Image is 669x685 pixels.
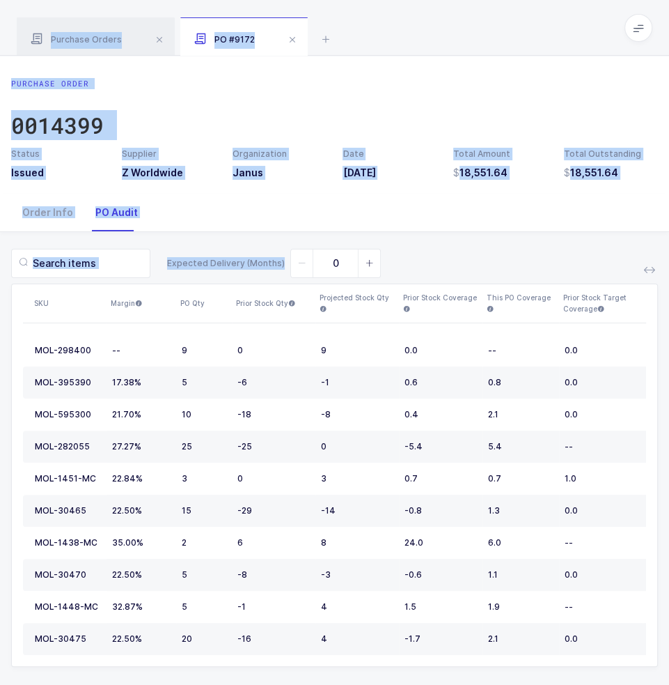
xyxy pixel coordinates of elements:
span: 27.27% [112,441,141,452]
h3: Z Worldwide [122,166,216,180]
div: Supplier [122,148,216,160]
span: -1 [237,601,246,612]
span: 6.0 [488,537,501,548]
span: -6 [237,377,247,387]
span: 6 [237,537,243,548]
span: 18,551.64 [453,166,507,180]
div: MOL-30475 [35,633,86,645]
span: 0.4 [404,409,418,420]
div: MOL-30465 [35,505,86,516]
span: Purchase Orders [31,34,122,45]
span: 0 [237,473,243,484]
h3: [DATE] [343,166,436,180]
span: 2.1 [488,409,498,420]
span: 22.50% [112,505,142,516]
span: 0.6 [404,377,418,387]
span: 5.4 [488,441,502,452]
span: 4 [321,601,327,612]
span: 1.9 [488,601,500,612]
span: 22.84% [112,473,143,484]
span: -1.7 [404,633,420,644]
span: 0.0 [565,569,578,580]
span: -- [565,441,573,452]
div: Total Amount [453,148,547,160]
div: 9 [182,345,226,356]
span: 0.0 [565,505,578,516]
span: 0.0 [404,345,418,355]
span: 24.0 [404,537,423,548]
span: This PO Coverage [487,292,555,314]
div: MOL-595300 [35,409,91,420]
div: MOL-395390 [35,377,91,388]
span: Margin [111,298,142,309]
div: Organization [233,148,326,160]
span: 2.1 [488,633,498,644]
span: 4 [321,633,327,644]
div: 5 [182,601,226,613]
span: 1.3 [488,505,500,516]
div: 3 [182,473,226,484]
span: 32.87% [112,601,143,612]
div: SKU [34,298,102,309]
span: -18 [237,409,251,420]
span: Prior Stock Qty [236,298,295,309]
div: Purchase Order [11,78,104,89]
span: Projected Stock Qty [320,292,395,314]
span: 3 [321,473,326,484]
div: MOL-1448-MC [35,601,98,613]
span: -29 [237,505,252,516]
span: Prior Stock Coverage [403,292,478,314]
div: 20 [182,633,226,645]
h3: Issued [11,166,105,180]
div: MOL-282055 [35,441,90,452]
div: MOL-30470 [35,569,86,580]
label: Expected Delivery (Months) [167,257,285,270]
span: 21.70% [112,409,141,420]
div: Total Outstanding [564,148,658,160]
div: MOL-1451-MC [35,473,96,484]
span: PO #9172 [194,34,255,45]
span: 0.7 [488,473,501,484]
div: 25 [182,441,226,452]
span: -0.6 [404,569,422,580]
span: -1 [321,377,329,387]
span: 0.0 [565,633,578,644]
div: 5 [182,569,226,580]
span: 0.0 [565,377,578,387]
span: 0.0 [565,345,578,355]
div: MOL-1438-MC [35,537,97,548]
span: 0 [321,441,326,452]
span: 22.50% [112,633,142,644]
span: 22.50% [112,569,142,580]
h3: Janus [233,166,326,180]
span: -- [565,537,573,548]
span: -14 [321,505,336,516]
span: -8 [237,569,247,580]
span: Prior Stock Target Coverage [563,292,638,314]
div: 10 [182,409,226,420]
span: -16 [237,633,251,644]
span: -25 [237,441,252,452]
span: 35.00% [112,537,143,548]
div: MOL-298400 [35,345,91,356]
span: -- [565,601,573,612]
div: 15 [182,505,226,516]
span: -0.8 [404,505,422,516]
span: 1.0 [565,473,576,484]
span: -- [112,345,120,355]
span: 0 [237,345,243,355]
span: -8 [321,409,331,420]
span: 18,551.64 [564,166,618,180]
span: 0.0 [565,409,578,420]
div: Date [343,148,436,160]
div: PO Audit [84,194,149,231]
span: 0.8 [488,377,501,387]
input: Search items [11,249,150,278]
div: PO Qty [180,298,228,309]
div: 5 [182,377,226,388]
span: 1.1 [488,569,498,580]
span: -- [488,345,496,355]
span: -5.4 [404,441,423,452]
span: 9 [321,345,326,355]
div: Status [11,148,105,160]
